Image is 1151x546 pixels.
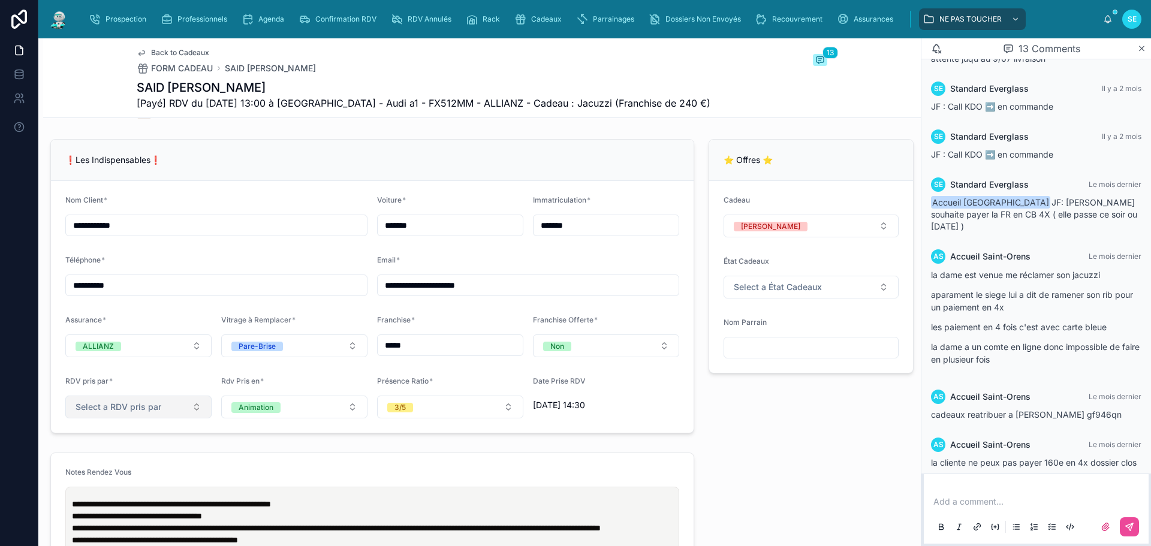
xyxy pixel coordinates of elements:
span: JF : Call KDO ➡️ en commande [931,101,1053,111]
button: Select Button [221,396,367,418]
h1: SAID [PERSON_NAME] [137,79,710,96]
span: Le mois dernier [1089,392,1141,401]
a: Professionnels [157,8,236,30]
p: la dame a un comte en ligne donc impossible de faire en plusieur fois [931,340,1141,366]
button: Select Button [65,396,212,418]
span: RDV pris par [65,376,109,385]
span: NE PAS TOUCHER [939,14,1002,24]
span: JF : Call KDO ➡️ en commande [931,149,1053,159]
span: Recouvrement [772,14,822,24]
span: Dossiers Non Envoyés [665,14,741,24]
span: SE [934,84,943,93]
span: AS [933,392,944,402]
span: Le mois dernier [1089,440,1141,449]
a: Parrainages [573,8,643,30]
span: Standard Everglass [950,179,1029,191]
button: 13 [813,54,827,68]
span: ⭐ Offres ⭐ [724,155,773,165]
span: cadeaux reatribuer a [PERSON_NAME] gf946qn [931,409,1122,420]
span: Accueil Saint-Orens [950,439,1031,451]
span: Professionnels [177,14,227,24]
span: JF: [PERSON_NAME] souhaite payer la FR en CB 4X ( elle passe ce soir ou [DATE] ) [931,197,1137,231]
button: Select Button [221,334,367,357]
span: Confirmation RDV [315,14,376,24]
span: Le mois dernier [1089,180,1141,189]
span: Franchise Offerte [533,315,593,324]
img: App logo [48,10,70,29]
a: SAID [PERSON_NAME] [225,62,316,74]
a: Assurances [833,8,902,30]
span: AS [933,252,944,261]
span: Email [377,255,396,264]
span: AS [933,440,944,450]
span: Cadeaux [531,14,562,24]
span: Franchise [377,315,411,324]
div: Non [550,342,564,351]
a: RDV Annulés [387,8,460,30]
span: Vitrage à Remplacer [221,315,291,324]
span: Immatriculation [533,195,586,204]
span: Nom Client [65,195,103,204]
span: RDV Annulés [408,14,451,24]
div: Animation [239,402,273,413]
span: Accueil Saint-Orens [950,391,1031,403]
span: Voiture [377,195,402,204]
span: Il y a 2 mois [1102,84,1141,93]
span: la cliente ne peux pas payer 160e en 4x dossier clos [931,457,1137,467]
a: Recouvrement [752,8,831,30]
span: Téléphone [65,255,101,264]
span: Select a RDV pris par [76,401,161,413]
span: SE [934,132,943,141]
span: État Cadeaux [724,257,769,266]
span: Assurances [854,14,893,24]
span: Back to Cadeaux [151,48,209,58]
p: la dame est venue me réclamer son jacuzzi [931,269,1141,281]
a: NE PAS TOUCHER [919,8,1026,30]
button: Select Button [724,215,899,237]
span: SE [934,180,943,189]
span: Présence Ratio [377,376,429,385]
span: Parrainages [593,14,634,24]
a: FORM CADEAU [137,62,213,74]
button: Select Button [533,334,679,357]
span: Notes Rendez Vous [65,467,131,476]
button: Select Button [377,396,523,418]
span: Date Prise RDV [533,376,586,385]
p: les paiement en 4 fois c'est avec carte bleue [931,321,1141,333]
span: Nom Parrain [724,318,767,327]
div: [PERSON_NAME] [741,222,800,231]
a: Agenda [238,8,293,30]
span: Il y a 2 mois [1102,132,1141,141]
span: 13 Comments [1019,41,1080,56]
span: SE [1128,14,1137,24]
span: [DATE] 14:30 [533,399,679,411]
button: Select Button [724,276,899,298]
a: Confirmation RDV [295,8,385,30]
span: FORM CADEAU [151,62,213,74]
span: Accueil [GEOGRAPHIC_DATA] [931,196,1050,209]
button: Select Button [65,334,212,357]
span: Cadeau [724,195,750,204]
a: Dossiers Non Envoyés [645,8,749,30]
a: Rack [462,8,508,30]
div: 3/5 [394,403,406,412]
p: aparament le siege lui a dit de ramener son rib pour un paiement en 4x [931,288,1141,313]
div: scrollable content [79,6,1103,32]
a: Back to Cadeaux [137,48,209,58]
span: 13 [822,47,838,59]
div: ALLIANZ [83,342,114,351]
span: Select a État Cadeaux [734,281,822,293]
a: Prospection [85,8,155,30]
span: Le mois dernier [1089,252,1141,261]
span: Standard Everglass [950,83,1029,95]
span: ❗Les Indispensables❗ [65,155,161,165]
span: [Payé] RDV du [DATE] 13:00 à [GEOGRAPHIC_DATA] - Audi a1 - FX512MM - ALLIANZ - Cadeau : Jacuzzi (... [137,96,710,110]
div: Pare-Brise [239,342,276,351]
span: Accueil Saint-Orens [950,251,1031,263]
span: Agenda [258,14,284,24]
span: Assurance [65,315,102,324]
a: Cadeaux [511,8,570,30]
span: Rack [483,14,500,24]
span: Standard Everglass [950,131,1029,143]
